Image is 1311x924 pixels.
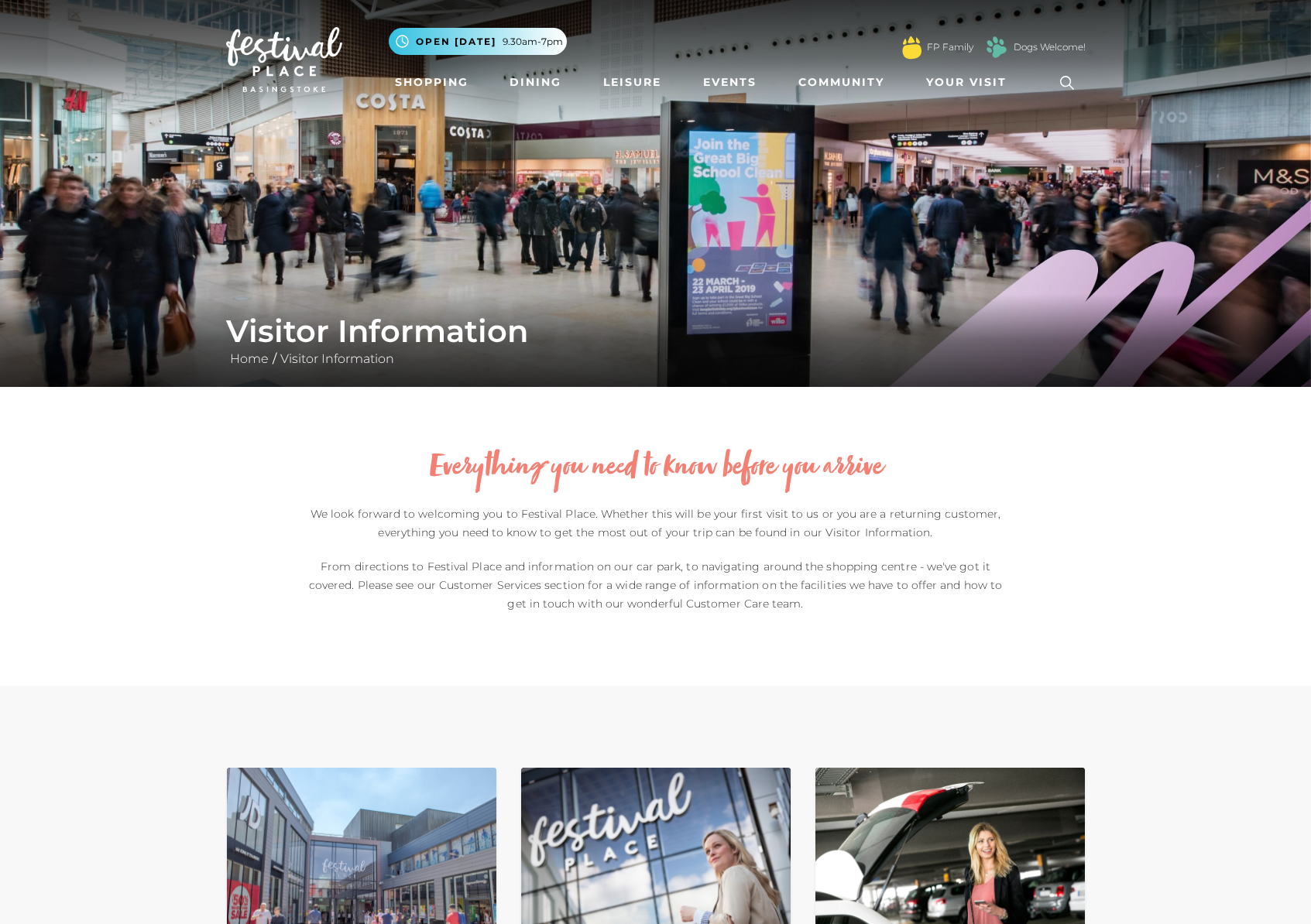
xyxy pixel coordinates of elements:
[226,27,342,92] img: Festival Place Logo
[697,68,763,97] a: Events
[214,313,1097,368] div: /
[416,35,496,49] span: Open [DATE]
[300,450,1012,485] h2: Everything you need to know before you arrive
[920,68,1021,97] a: Your Visit
[1014,40,1086,54] a: Dogs Welcome!
[792,68,891,97] a: Community
[226,351,273,366] a: Home
[300,505,1012,542] p: We look forward to welcoming you to Festival Place. Whether this will be your first visit to us o...
[389,28,567,55] button: Open [DATE] 9.30am-7pm
[597,68,668,97] a: Leisure
[926,74,1007,91] span: Your Visit
[503,35,563,49] span: 9.30am-7pm
[276,351,398,366] a: Visitor Information
[503,68,568,97] a: Dining
[226,313,1086,350] h1: Visitor Information
[927,40,973,54] a: FP Family
[389,68,475,97] a: Shopping
[300,557,1012,613] p: From directions to Festival Place and information on our car park, to navigating around the shopp...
